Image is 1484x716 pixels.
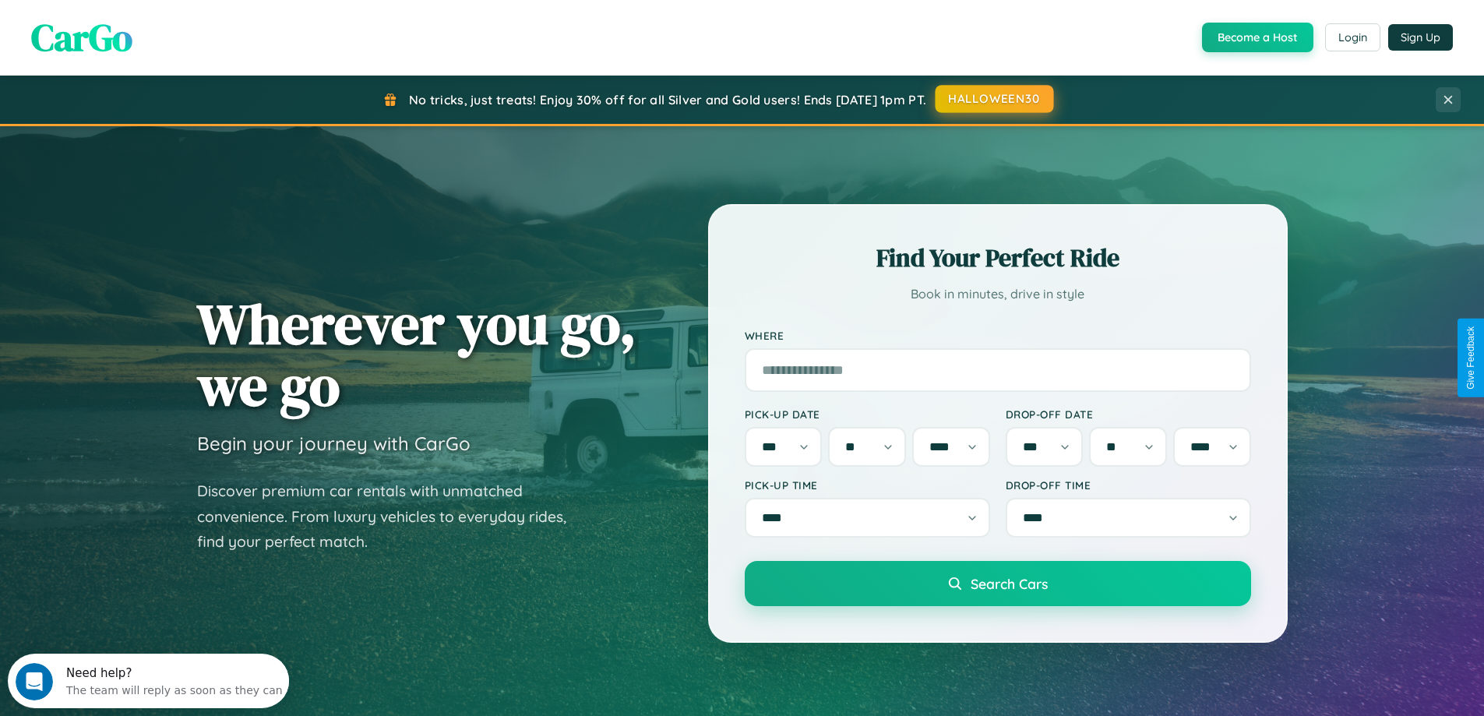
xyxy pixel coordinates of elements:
[31,12,132,63] span: CarGo
[16,663,53,700] iframe: Intercom live chat
[8,654,289,708] iframe: Intercom live chat discovery launcher
[197,432,471,455] h3: Begin your journey with CarGo
[197,478,587,555] p: Discover premium car rentals with unmatched convenience. From luxury vehicles to everyday rides, ...
[58,13,275,26] div: Need help?
[1325,23,1380,51] button: Login
[1388,24,1453,51] button: Sign Up
[409,92,926,108] span: No tricks, just treats! Enjoy 30% off for all Silver and Gold users! Ends [DATE] 1pm PT.
[745,407,990,421] label: Pick-up Date
[745,478,990,492] label: Pick-up Time
[1465,326,1476,390] div: Give Feedback
[1006,407,1251,421] label: Drop-off Date
[6,6,290,49] div: Open Intercom Messenger
[58,26,275,42] div: The team will reply as soon as they can
[745,241,1251,275] h2: Find Your Perfect Ride
[197,293,636,416] h1: Wherever you go, we go
[745,329,1251,342] label: Where
[745,561,1251,606] button: Search Cars
[745,283,1251,305] p: Book in minutes, drive in style
[1202,23,1313,52] button: Become a Host
[936,85,1054,113] button: HALLOWEEN30
[971,575,1048,592] span: Search Cars
[1006,478,1251,492] label: Drop-off Time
